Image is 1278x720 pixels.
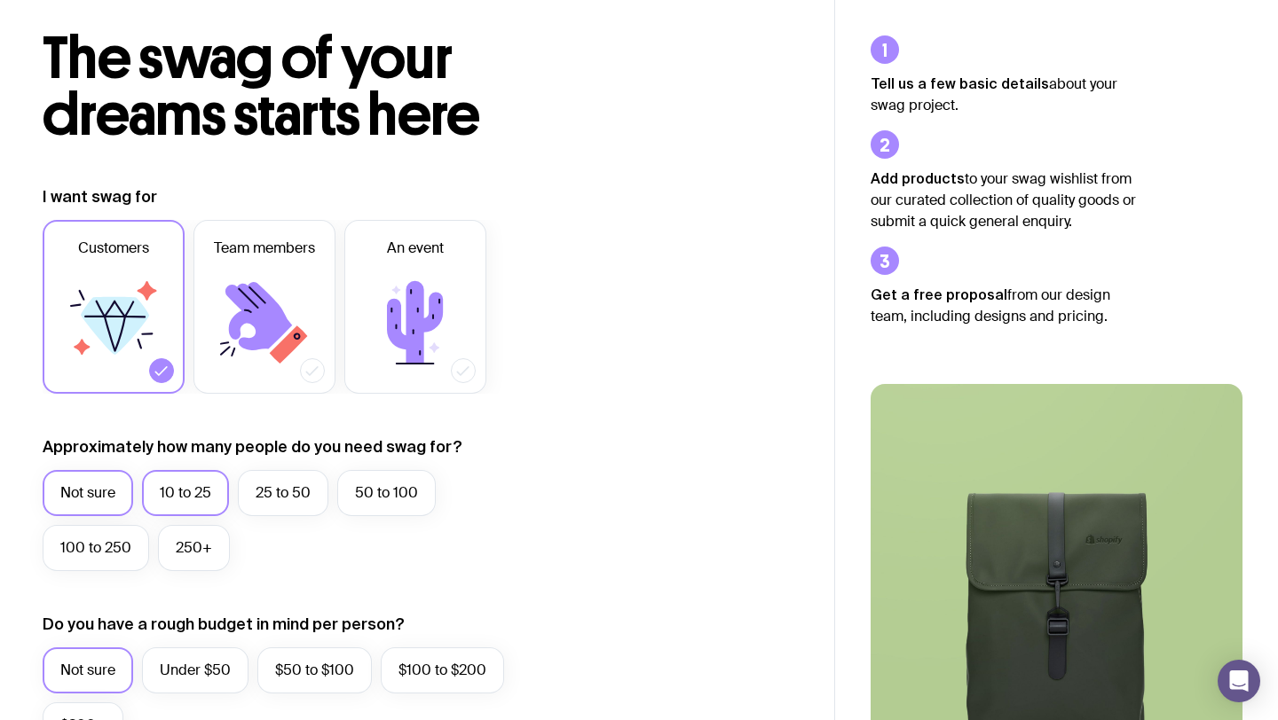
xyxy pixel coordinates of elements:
[238,470,328,516] label: 25 to 50
[257,647,372,693] label: $50 to $100
[871,168,1137,232] p: to your swag wishlist from our curated collection of quality goods or submit a quick general enqu...
[78,238,149,259] span: Customers
[43,470,133,516] label: Not sure
[43,647,133,693] label: Not sure
[43,23,480,150] span: The swag of your dreams starts here
[43,436,462,458] label: Approximately how many people do you need swag for?
[871,170,965,186] strong: Add products
[871,75,1049,91] strong: Tell us a few basic details
[871,284,1137,327] p: from our design team, including designs and pricing.
[142,647,248,693] label: Under $50
[43,186,157,207] label: I want swag for
[387,238,444,259] span: An event
[871,73,1137,116] p: about your swag project.
[142,470,229,516] label: 10 to 25
[158,525,230,571] label: 250+
[43,614,405,635] label: Do you have a rough budget in mind per person?
[381,647,504,693] label: $100 to $200
[337,470,436,516] label: 50 to 100
[871,286,1007,302] strong: Get a free proposal
[1218,660,1260,702] div: Open Intercom Messenger
[214,238,315,259] span: Team members
[43,525,149,571] label: 100 to 250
